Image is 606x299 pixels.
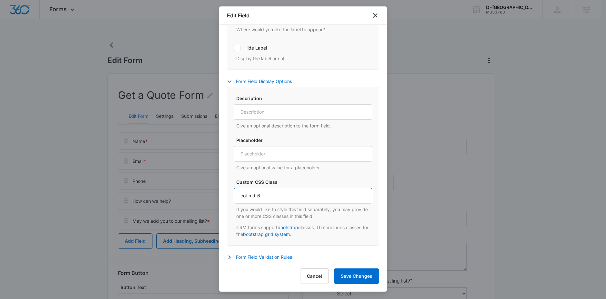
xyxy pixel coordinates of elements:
label: Placeholder [236,137,375,144]
p: Where would you like the label to appear? [236,26,372,33]
input: Placeholder [234,146,372,162]
button: Form Field Validation Rules [227,253,298,261]
input: Custom CSS Class [234,188,372,203]
span: How can we help? [6,116,49,121]
label: Hide Label [234,44,372,51]
span: Phone [6,79,21,85]
label: Description [236,95,375,102]
label: Custom CSS Class [236,179,375,185]
p: If you would like to style this field separately, you may provide one or more CSS classes in this... [236,206,372,220]
span: Email [6,43,19,49]
button: Save Changes [334,268,379,284]
button: Submit [6,200,143,212]
p: Display the label or not [236,55,372,62]
button: close [371,12,379,19]
h1: Edit Field [227,12,249,19]
span: Name [6,7,20,13]
button: Cancel [300,268,329,284]
span: May we add you to our mailing list? [6,160,87,165]
button: Form Field Display Options [227,78,298,85]
p: CRM forms support classes. That includes classes for the . [236,224,372,238]
a: bootstrap grid system [243,231,290,237]
p: Give an optional description to the form field. [236,122,372,129]
input: Description [234,104,372,120]
span: Submit [67,203,83,209]
a: bootstrap [278,225,298,230]
p: Give an optional value for a placeholder. [236,164,372,171]
small: You agree to receive future emails and understand you may opt-out at any time [6,183,143,195]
